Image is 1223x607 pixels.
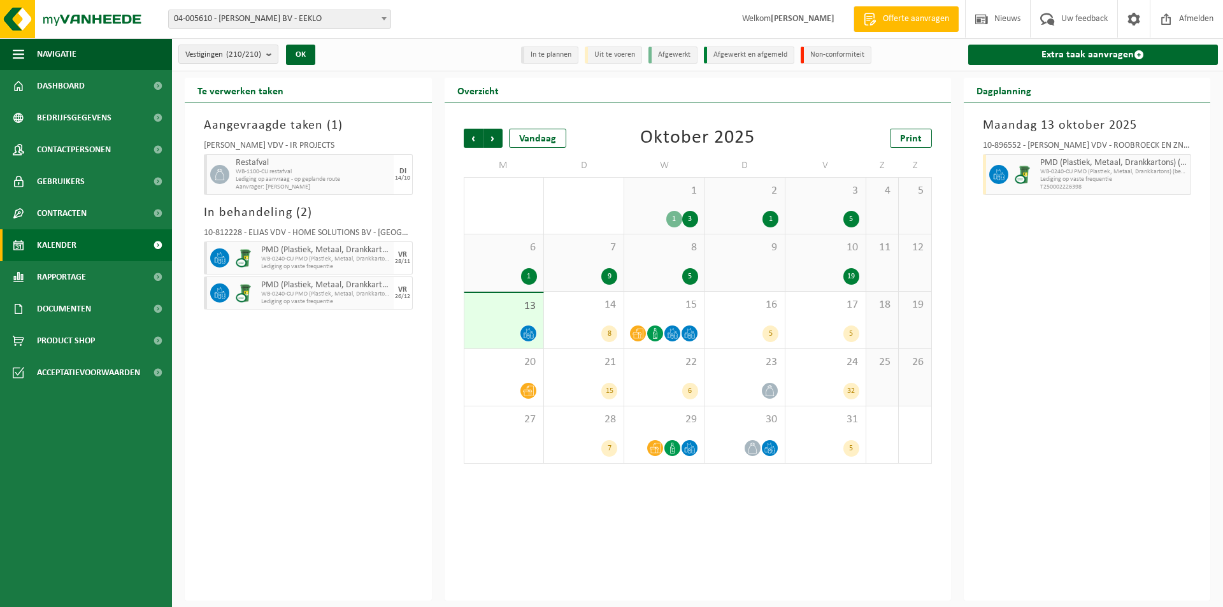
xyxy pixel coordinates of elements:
[866,154,899,177] td: Z
[521,268,537,285] div: 1
[331,119,338,132] span: 1
[801,46,871,64] li: Non-conformiteit
[261,255,390,263] span: WB-0240-CU PMD (Plastiek, Metaal, Drankkartons) (bedrijven)
[544,154,624,177] td: D
[261,263,390,271] span: Lediging op vaste frequentie
[585,46,642,64] li: Uit te voeren
[261,280,390,290] span: PMD (Plastiek, Metaal, Drankkartons) (bedrijven)
[395,259,410,265] div: 28/11
[712,355,778,369] span: 23
[37,357,140,389] span: Acceptatievoorwaarden
[873,241,892,255] span: 11
[682,268,698,285] div: 5
[37,166,85,197] span: Gebruikers
[666,211,682,227] div: 1
[762,211,778,227] div: 1
[873,355,892,369] span: 25
[37,229,76,261] span: Kalender
[631,298,697,312] span: 15
[204,116,413,135] h3: Aangevraagde taken ( )
[900,134,922,144] span: Print
[37,293,91,325] span: Documenten
[236,168,390,176] span: WB-1100-CU restafval
[880,13,952,25] span: Offerte aanvragen
[37,197,87,229] span: Contracten
[521,46,578,64] li: In te plannen
[704,46,794,64] li: Afgewerkt en afgemeld
[624,154,704,177] td: W
[1040,168,1188,176] span: WB-0240-CU PMD (Plastiek, Metaal, Drankkartons) (bedrijven)
[631,241,697,255] span: 8
[550,413,617,427] span: 28
[792,355,859,369] span: 24
[640,129,755,148] div: Oktober 2025
[873,298,892,312] span: 18
[204,229,413,241] div: 10-812228 - ELIAS VDV - HOME SOLUTIONS BV - [GEOGRAPHIC_DATA]
[169,10,390,28] span: 04-005610 - ELIAS VANDEVOORDE BV - EEKLO
[1040,158,1188,168] span: PMD (Plastiek, Metaal, Drankkartons) (bedrijven)
[399,168,406,175] div: DI
[968,45,1219,65] a: Extra taak aanvragen
[37,134,111,166] span: Contactpersonen
[843,440,859,457] div: 5
[843,268,859,285] div: 19
[792,413,859,427] span: 31
[301,206,308,219] span: 2
[395,294,410,300] div: 26/12
[550,241,617,255] span: 7
[550,298,617,312] span: 14
[601,440,617,457] div: 7
[705,154,785,177] td: D
[286,45,315,65] button: OK
[905,298,924,312] span: 19
[37,102,111,134] span: Bedrijfsgegevens
[964,78,1044,103] h2: Dagplanning
[762,325,778,342] div: 5
[631,184,697,198] span: 1
[471,355,537,369] span: 20
[601,325,617,342] div: 8
[785,154,866,177] td: V
[261,245,390,255] span: PMD (Plastiek, Metaal, Drankkartons) (bedrijven)
[1040,183,1188,191] span: T250002226398
[185,78,296,103] h2: Te verwerken taken
[983,116,1192,135] h3: Maandag 13 oktober 2025
[236,158,390,168] span: Restafval
[509,129,566,148] div: Vandaag
[682,383,698,399] div: 6
[37,261,86,293] span: Rapportage
[1040,176,1188,183] span: Lediging op vaste frequentie
[873,184,892,198] span: 4
[398,286,407,294] div: VR
[204,203,413,222] h3: In behandeling ( )
[471,241,537,255] span: 6
[905,184,924,198] span: 5
[792,241,859,255] span: 10
[236,183,390,191] span: Aanvrager: [PERSON_NAME]
[261,290,390,298] span: WB-0240-CU PMD (Plastiek, Metaal, Drankkartons) (bedrijven)
[1015,165,1034,184] img: WB-0240-CU
[631,355,697,369] span: 22
[236,248,255,268] img: WB-0240-CU
[236,283,255,303] img: WB-0240-CU
[890,129,932,148] a: Print
[905,241,924,255] span: 12
[261,298,390,306] span: Lediging op vaste frequentie
[899,154,931,177] td: Z
[771,14,834,24] strong: [PERSON_NAME]
[445,78,511,103] h2: Overzicht
[905,355,924,369] span: 26
[712,241,778,255] span: 9
[464,154,544,177] td: M
[204,141,413,154] div: [PERSON_NAME] VDV - IR PROJECTS
[712,298,778,312] span: 16
[601,383,617,399] div: 15
[37,325,95,357] span: Product Shop
[550,355,617,369] span: 21
[712,413,778,427] span: 30
[236,176,390,183] span: Lediging op aanvraag - op geplande route
[601,268,617,285] div: 9
[483,129,503,148] span: Volgende
[843,211,859,227] div: 5
[168,10,391,29] span: 04-005610 - ELIAS VANDEVOORDE BV - EEKLO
